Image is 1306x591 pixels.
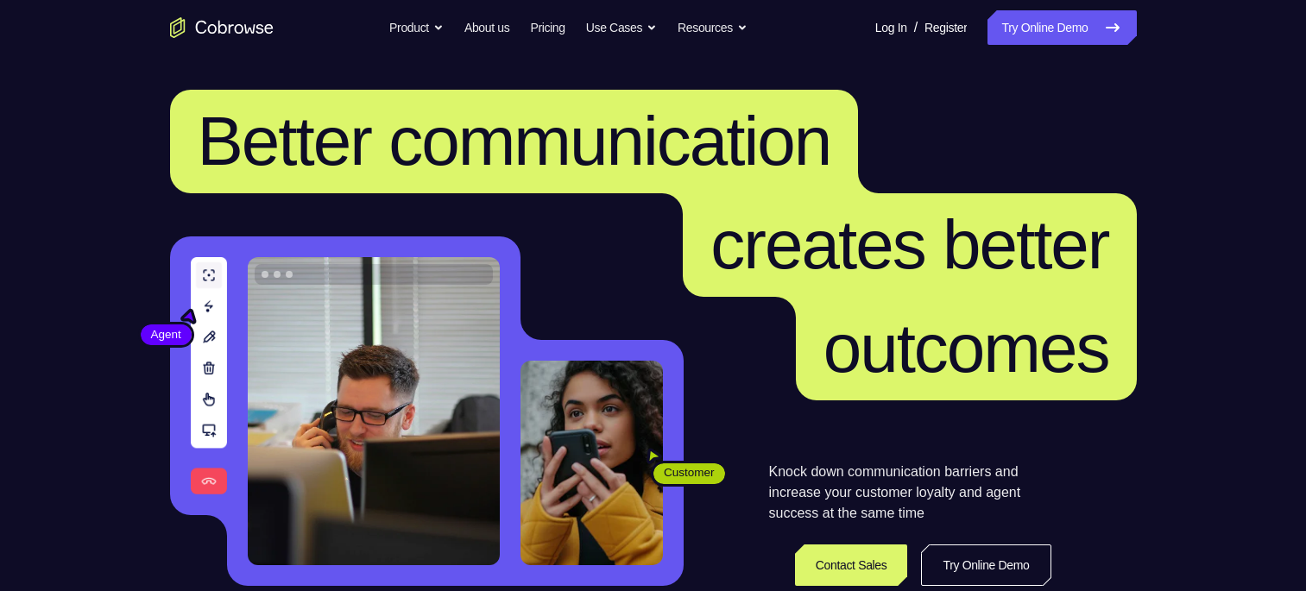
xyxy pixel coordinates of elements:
[875,10,907,45] a: Log In
[170,17,274,38] a: Go to the home page
[823,310,1109,387] span: outcomes
[769,462,1051,524] p: Knock down communication barriers and increase your customer loyalty and agent success at the sam...
[678,10,748,45] button: Resources
[921,544,1050,586] a: Try Online Demo
[924,10,967,45] a: Register
[987,10,1136,45] a: Try Online Demo
[464,10,509,45] a: About us
[710,206,1108,283] span: creates better
[389,10,444,45] button: Product
[586,10,657,45] button: Use Cases
[198,103,831,179] span: Better communication
[248,257,500,565] img: A customer support agent talking on the phone
[914,17,918,38] span: /
[795,544,908,586] a: Contact Sales
[530,10,565,45] a: Pricing
[521,361,663,565] img: A customer holding their phone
